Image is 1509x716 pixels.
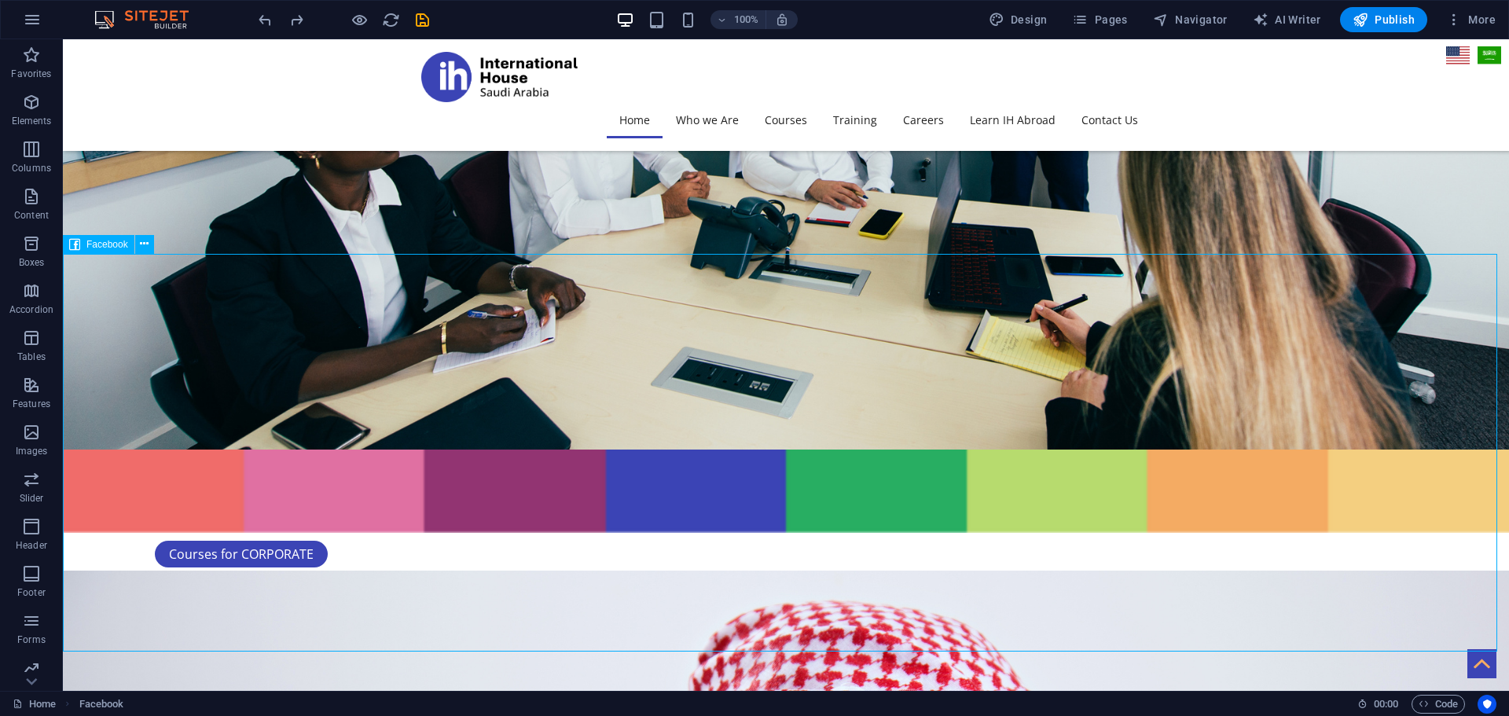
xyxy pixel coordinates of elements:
button: More [1440,7,1502,32]
p: Tables [17,351,46,363]
div: Design (Ctrl+Alt+Y) [982,7,1054,32]
p: Footer [17,586,46,599]
p: Elements [12,115,52,127]
a: Click to cancel selection. Double-click to open Pages [13,695,56,714]
span: Publish [1353,12,1415,28]
p: Slider [20,492,44,505]
span: More [1446,12,1496,28]
button: redo [287,10,306,29]
span: Navigator [1153,12,1228,28]
span: Facebook [86,240,128,249]
button: Navigator [1147,7,1234,32]
span: Pages [1072,12,1127,28]
p: Forms [17,633,46,646]
span: AI Writer [1253,12,1321,28]
span: : [1385,698,1387,710]
button: Usercentrics [1478,695,1496,714]
p: Header [16,539,47,552]
p: Favorites [11,68,51,80]
button: reload [381,10,400,29]
span: 00 00 [1374,695,1398,714]
button: Publish [1340,7,1427,32]
i: Redo: Change height (Ctrl+Y, ⌘+Y) [288,11,306,29]
p: Columns [12,162,51,174]
h6: 100% [734,10,759,29]
p: Features [13,398,50,410]
i: Reload page [382,11,400,29]
img: Editor Logo [90,10,208,29]
button: 100% [710,10,766,29]
i: On resize automatically adjust zoom level to fit chosen device. [775,13,789,27]
span: Click to select. Double-click to edit [79,695,124,714]
i: Undo: Change timeline (Ctrl+Z) [256,11,274,29]
button: Pages [1066,7,1133,32]
span: Code [1419,695,1458,714]
p: Accordion [9,303,53,316]
button: Code [1412,695,1465,714]
p: Images [16,445,48,457]
h6: Session time [1357,695,1399,714]
span: Design [989,12,1048,28]
button: save [413,10,431,29]
p: Content [14,209,49,222]
button: undo [255,10,274,29]
button: Design [982,7,1054,32]
p: Boxes [19,256,45,269]
nav: breadcrumb [79,695,124,714]
i: Save (Ctrl+S) [413,11,431,29]
button: AI Writer [1246,7,1327,32]
button: Click here to leave preview mode and continue editing [350,10,369,29]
